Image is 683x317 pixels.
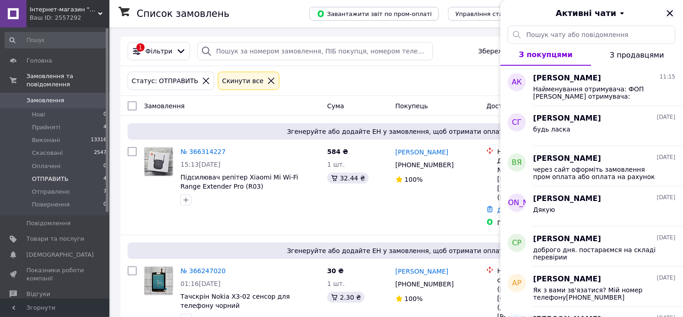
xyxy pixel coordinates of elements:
[501,146,683,186] button: ВЯ[PERSON_NAME][DATE]через сайт оформіть замовлення пром оплата або оплата на рахунок
[396,267,449,276] a: [PERSON_NAME]
[5,32,108,48] input: Пошук
[501,267,683,307] button: АР[PERSON_NAME][DATE]Як з вами зв'язатися? Мій номер телефону[PHONE_NUMBER]
[103,123,107,132] span: 4
[145,267,173,295] img: Фото товару
[145,148,173,176] img: Фото товару
[497,156,589,202] div: Дніпро, Поштомат №40201: вул. [PERSON_NAME][STREET_ADDRESS] (Продуктова крамниця)
[30,5,98,14] span: Інтернет-магазин "Он лайн"
[130,76,200,86] div: Статус: ОТПРАВИТЬ
[591,44,683,66] button: З продавцями
[26,235,84,243] span: Товари та послуги
[660,73,676,81] span: 11:15
[103,162,107,170] span: 0
[405,295,423,302] span: 100%
[317,10,432,18] span: Завантажити звіт по пром-оплаті
[396,161,454,169] span: [PHONE_NUMBER]
[103,175,107,183] span: 4
[533,234,601,244] span: [PERSON_NAME]
[94,149,107,157] span: 2547
[610,51,664,59] span: З продавцями
[103,188,107,196] span: 7
[478,47,545,56] span: Збережені фільтри:
[512,158,522,168] span: ВЯ
[145,47,172,56] span: Фільтри
[533,166,663,180] span: через сайт оформіть замовлення пром оплата або оплата на рахунок
[32,123,60,132] span: Прийняті
[501,227,683,267] button: СР[PERSON_NAME][DATE]доброго дня. постараємся на складі перевірии
[396,102,428,110] span: Покупець
[26,290,50,298] span: Відгуки
[32,201,70,209] span: Повернення
[497,266,589,275] div: Нова Пошта
[310,7,439,21] button: Завантажити звіт по пром-оплаті
[131,246,663,255] span: Згенеруйте або додайте ЕН у замовлення, щоб отримати оплату
[526,7,657,19] button: Активні чати
[512,278,522,289] span: АР
[220,76,265,86] div: Cкинути все
[327,173,369,184] div: 32.44 ₴
[533,126,571,133] span: будь ласка
[665,8,676,19] button: Закрити
[181,161,221,168] span: 15:13[DATE]
[405,176,423,183] span: 100%
[501,44,591,66] button: З покупцями
[455,11,525,17] span: Управління статусами
[533,194,601,204] span: [PERSON_NAME]
[657,153,676,161] span: [DATE]
[91,136,107,144] span: 13316
[327,148,348,155] span: 584 ₴
[181,174,298,190] a: Підсилювач репітер Xiaomi Mi Wi-Fi Range Extender Pro (R03)
[533,206,555,213] span: Дякую
[512,77,522,88] span: АК
[497,218,589,227] div: Пром-оплата
[657,234,676,242] span: [DATE]
[533,73,601,84] span: [PERSON_NAME]
[32,111,45,119] span: Нові
[533,113,601,124] span: [PERSON_NAME]
[657,274,676,282] span: [DATE]
[501,106,683,146] button: СГ[PERSON_NAME][DATE]будь ласка
[497,206,533,214] a: Додати ЕН
[486,102,554,110] span: Доставка та оплата
[30,14,109,22] div: Ваш ID: 2557292
[32,162,61,170] span: Оплачені
[32,149,63,157] span: Скасовані
[533,246,663,261] span: доброго дня. постараємся на складі перевірии
[657,113,676,121] span: [DATE]
[103,201,107,209] span: 0
[327,161,345,168] span: 1 шт.
[197,42,433,60] input: Пошук за номером замовлення, ПІБ покупця, номером телефону, Email, номером накладної
[103,111,107,119] span: 0
[131,127,663,136] span: Згенеруйте або додайте ЕН у замовлення, щоб отримати оплату
[137,8,229,19] h1: Список замовлень
[26,266,84,283] span: Показники роботи компанії
[512,238,522,248] span: СР
[181,293,290,309] a: Тачскрін Nokia X3-02 сенсор для телефону чорний
[26,72,109,89] span: Замовлення та повідомлення
[144,102,185,110] span: Замовлення
[487,198,548,208] span: [PERSON_NAME]
[32,175,68,183] span: ОТПРАВИТЬ
[396,280,454,288] span: [PHONE_NUMBER]
[512,117,522,128] span: СГ
[181,280,221,287] span: 01:16[DATE]
[327,292,365,303] div: 2.30 ₴
[26,57,52,65] span: Головна
[32,136,60,144] span: Виконані
[533,85,663,100] span: Найменування отримувача: ФОП [PERSON_NAME] отримувача: 3224222319 Рахунок отримувача: [FINANCIAL_...
[448,7,533,21] button: Управління статусами
[327,280,345,287] span: 1 шт.
[26,96,64,105] span: Замовлення
[327,102,344,110] span: Cума
[501,186,683,227] button: [PERSON_NAME][PERSON_NAME][DATE]Дякую
[181,267,226,275] a: № 366247020
[497,147,589,156] div: Нова Пошта
[144,266,173,296] a: Фото товару
[657,194,676,201] span: [DATE]
[508,26,676,44] input: Пошук чату або повідомлення
[501,66,683,106] button: АК[PERSON_NAME]11:15Найменування отримувача: ФОП [PERSON_NAME] отримувача: 3224222319 Рахунок отр...
[533,274,601,285] span: [PERSON_NAME]
[32,188,70,196] span: Отправлено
